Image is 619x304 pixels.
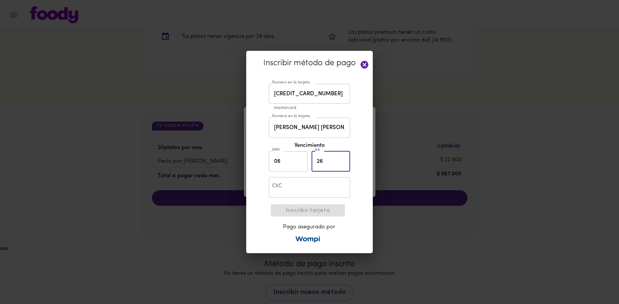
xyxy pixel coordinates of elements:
[267,142,352,149] label: Vencimiento
[274,223,345,231] p: Pago asegurado por
[576,261,612,297] iframe: Messagebird Livechat Widget
[255,57,364,69] p: Inscribir método de pago
[295,236,321,242] img: Wompi logo
[274,105,355,112] p: mastercard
